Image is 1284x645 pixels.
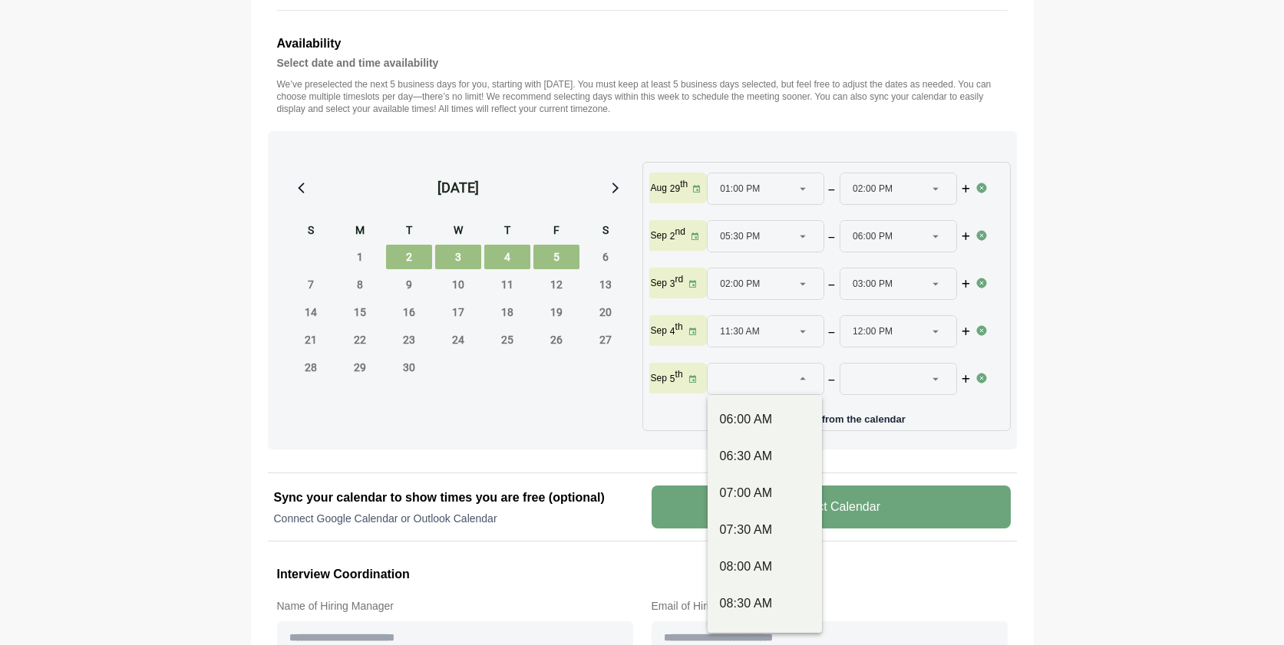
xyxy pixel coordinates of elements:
span: Thursday, September 4, 2025 [484,245,530,269]
strong: 3 [670,278,675,289]
span: 12:00 PM [853,316,893,347]
p: Sep [651,324,667,337]
span: 05:30 PM [720,221,760,252]
h3: Availability [277,34,1008,54]
p: Sep [651,372,667,384]
div: T [484,222,530,242]
span: 02:00 PM [720,268,760,299]
h2: Sync your calendar to show times you are free (optional) [274,489,633,507]
span: Wednesday, September 10, 2025 [435,272,481,297]
span: 02:00 PM [853,173,893,204]
strong: 2 [670,231,675,242]
span: Wednesday, September 3, 2025 [435,245,481,269]
p: Add more days from the calendar [649,408,1004,424]
span: Thursday, September 11, 2025 [484,272,530,297]
span: Tuesday, September 9, 2025 [386,272,432,297]
span: Sunday, September 21, 2025 [288,327,334,352]
h3: Interview Coordination [277,564,1008,584]
span: Tuesday, September 30, 2025 [386,355,432,380]
div: S [288,222,334,242]
div: M [337,222,383,242]
span: Monday, September 15, 2025 [337,300,383,324]
div: T [386,222,432,242]
span: 06:00 PM [853,221,893,252]
strong: 4 [670,326,675,337]
sup: th [675,321,683,332]
span: Tuesday, September 16, 2025 [386,300,432,324]
span: Wednesday, September 24, 2025 [435,327,481,352]
span: Saturday, September 27, 2025 [583,327,629,352]
span: Friday, September 26, 2025 [533,327,579,352]
span: Sunday, September 28, 2025 [288,355,334,380]
span: Saturday, September 6, 2025 [583,245,629,269]
div: F [533,222,579,242]
v-button: Connect Calendar [652,485,1011,528]
span: Wednesday, September 17, 2025 [435,300,481,324]
span: Monday, September 1, 2025 [337,245,383,269]
strong: 29 [670,183,680,194]
span: Sunday, September 14, 2025 [288,300,334,324]
span: Thursday, September 25, 2025 [484,327,530,352]
div: [DATE] [437,177,479,199]
sup: nd [675,226,685,237]
sup: rd [675,274,684,285]
div: W [435,222,481,242]
sup: th [680,179,688,189]
span: 01:00 PM [720,173,760,204]
h4: Select date and time availability [277,54,1008,72]
span: Monday, September 8, 2025 [337,272,383,297]
p: Connect Google Calendar or Outlook Calendar [274,511,633,526]
label: Name of Hiring Manager [277,597,633,615]
span: Friday, September 12, 2025 [533,272,579,297]
p: We’ve preselected the next 5 business days for you, starting with [DATE]. You must keep at least ... [277,78,1008,115]
div: S [583,222,629,242]
span: 03:00 PM [853,268,893,299]
span: Monday, September 29, 2025 [337,355,383,380]
p: Please select the time slots. [707,400,975,412]
span: Saturday, September 20, 2025 [583,300,629,324]
strong: 5 [670,374,675,384]
span: Monday, September 22, 2025 [337,327,383,352]
p: Aug [651,182,667,194]
span: Tuesday, September 23, 2025 [386,327,432,352]
span: Saturday, September 13, 2025 [583,272,629,297]
p: Sep [651,277,667,289]
span: Friday, September 5, 2025 [533,245,579,269]
span: Tuesday, September 2, 2025 [386,245,432,269]
label: Email of Hiring Manager [652,597,1008,615]
span: Friday, September 19, 2025 [533,300,579,324]
span: Sunday, September 7, 2025 [288,272,334,297]
span: 11:30 AM [720,316,760,347]
span: Thursday, September 18, 2025 [484,300,530,324]
p: Sep [651,229,667,242]
sup: th [675,369,683,380]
